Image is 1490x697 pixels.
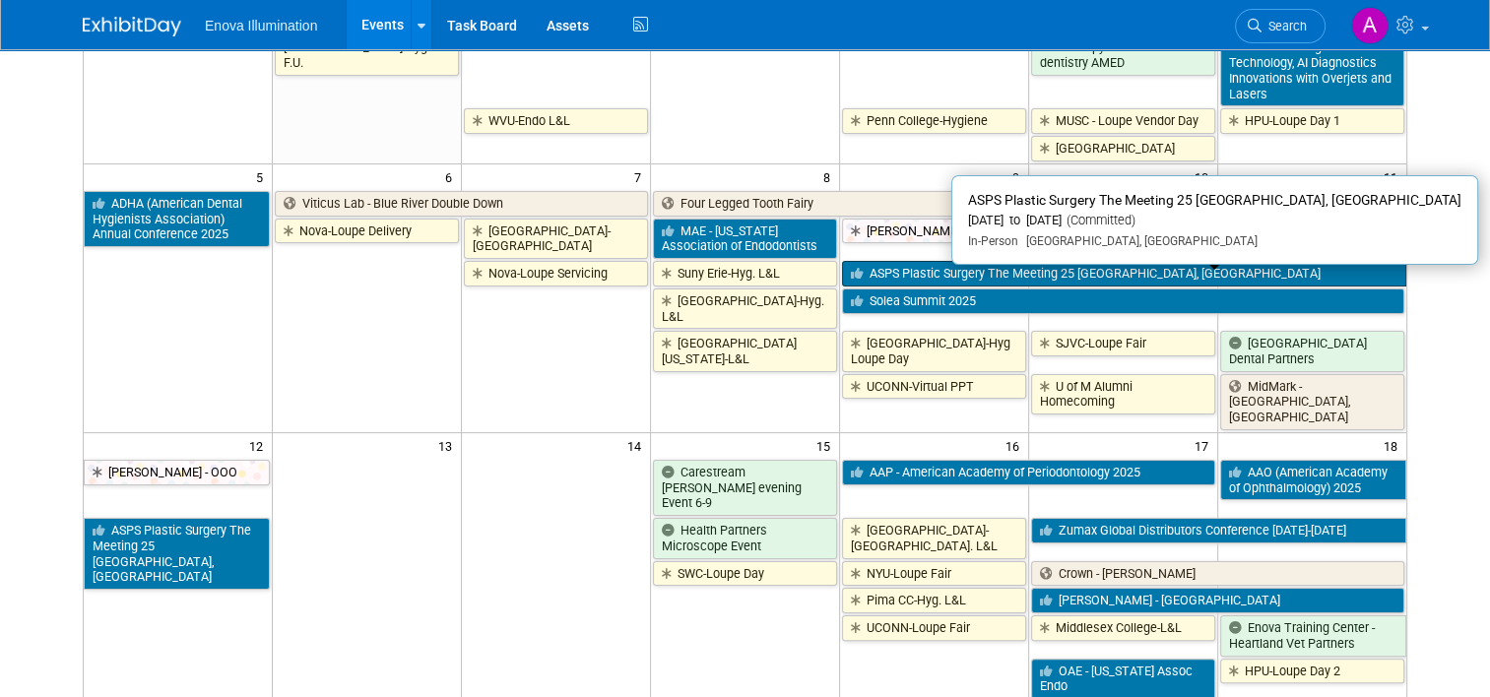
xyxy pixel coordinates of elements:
[632,164,650,189] span: 7
[653,219,837,259] a: MAE - [US_STATE] Association of Endodontists
[1235,9,1326,43] a: Search
[814,433,839,458] span: 15
[1220,460,1406,500] a: AAO (American Academy of Ophthalmology) 2025
[84,191,270,247] a: ADHA (American Dental Hygienists Association) Annual Conference 2025
[653,460,837,516] a: Carestream [PERSON_NAME] evening Event 6-9
[968,192,1461,208] span: ASPS Plastic Surgery The Meeting 25 [GEOGRAPHIC_DATA], [GEOGRAPHIC_DATA]
[653,561,837,587] a: SWC-Loupe Day
[1031,374,1215,414] a: U of M Alumni Homecoming
[1004,433,1028,458] span: 16
[464,261,648,286] a: Nova-Loupe Servicing
[247,433,272,458] span: 12
[842,460,1215,485] a: AAP - American Academy of Periodontology 2025
[1220,108,1404,134] a: HPU-Loupe Day 1
[1031,518,1406,543] a: Zumax Global Distributors Conference [DATE]-[DATE]
[1031,108,1215,134] a: MUSC - Loupe Vendor Day
[653,331,837,371] a: [GEOGRAPHIC_DATA][US_STATE]-L&L
[842,261,1406,286] a: ASPS Plastic Surgery The Meeting 25 [GEOGRAPHIC_DATA], [GEOGRAPHIC_DATA]
[1262,19,1307,33] span: Search
[1010,164,1028,189] span: 9
[254,164,272,189] span: 5
[84,518,270,590] a: ASPS Plastic Surgery The Meeting 25 [GEOGRAPHIC_DATA], [GEOGRAPHIC_DATA]
[842,561,1026,587] a: NYU-Loupe Fair
[625,433,650,458] span: 14
[968,234,1018,248] span: In-Person
[653,191,1215,217] a: Four Legged Tooth Fairy
[1031,331,1215,356] a: SJVC-Loupe Fair
[1382,164,1406,189] span: 11
[1351,7,1389,44] img: Andrea Miller
[436,433,461,458] span: 13
[1220,659,1404,684] a: HPU-Loupe Day 2
[1031,136,1215,161] a: [GEOGRAPHIC_DATA]
[1220,615,1406,656] a: Enova Training Center - Heartland Vet Partners
[1031,615,1215,641] a: Middlesex College-L&L
[1220,374,1404,430] a: MidMark - [GEOGRAPHIC_DATA], [GEOGRAPHIC_DATA]
[1220,20,1404,107] a: Harbor Dental Society - October Meeting - Dental Technology, AI Diagnostics Innovations with Over...
[842,588,1026,613] a: Pima CC-Hyg. L&L
[842,518,1026,558] a: [GEOGRAPHIC_DATA]-[GEOGRAPHIC_DATA]. L&L
[443,164,461,189] span: 6
[1031,561,1404,587] a: Crown - [PERSON_NAME]
[205,18,317,33] span: Enova Illumination
[464,108,648,134] a: WVU-Endo L&L
[842,288,1404,314] a: Solea Summit 2025
[275,219,459,244] a: Nova-Loupe Delivery
[653,261,837,286] a: Suny Erie-Hyg. L&L
[464,219,648,259] a: [GEOGRAPHIC_DATA]-[GEOGRAPHIC_DATA]
[1382,433,1406,458] span: 18
[1031,588,1404,613] a: [PERSON_NAME] - [GEOGRAPHIC_DATA]
[653,288,837,329] a: [GEOGRAPHIC_DATA]-Hyg. L&L
[842,374,1026,400] a: UCONN-Virtual PPT
[653,518,837,558] a: Health Partners Microscope Event
[821,164,839,189] span: 8
[84,460,270,485] a: [PERSON_NAME] - OOO
[842,219,1406,244] a: [PERSON_NAME] - OOO
[83,17,181,36] img: ExhibitDay
[842,331,1026,371] a: [GEOGRAPHIC_DATA]-Hyg Loupe Day
[842,615,1026,641] a: UCONN-Loupe Fair
[842,108,1026,134] a: Penn College-Hygiene
[1193,164,1217,189] span: 10
[1220,331,1404,371] a: [GEOGRAPHIC_DATA] Dental Partners
[1062,213,1135,227] span: (Committed)
[968,213,1461,229] div: [DATE] to [DATE]
[1193,433,1217,458] span: 17
[1018,234,1258,248] span: [GEOGRAPHIC_DATA], [GEOGRAPHIC_DATA]
[275,191,648,217] a: Viticus Lab - Blue River Double Down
